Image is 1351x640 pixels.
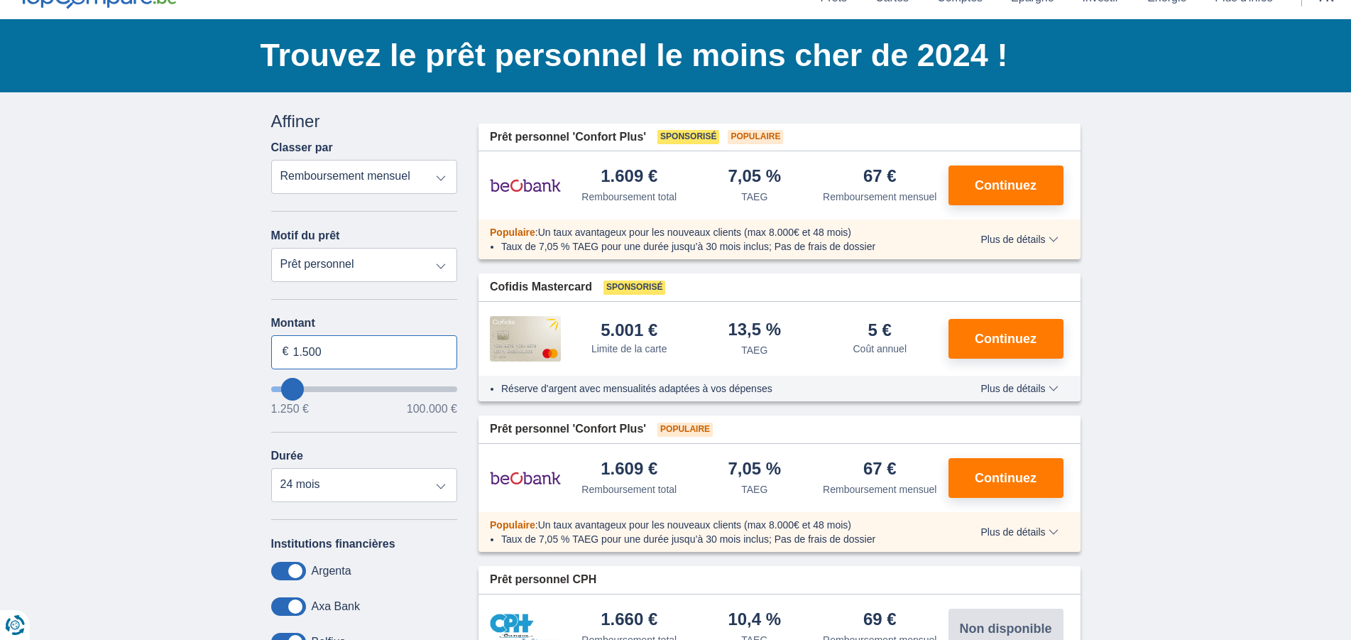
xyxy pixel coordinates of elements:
[948,319,1063,359] button: Continuez
[283,344,289,360] span: €
[863,460,897,479] div: 67 €
[601,168,657,187] div: 1.609 €
[490,421,646,438] span: Prêt personnel 'Confort Plus'
[271,450,303,462] label: Durée
[980,527,1058,537] span: Plus de détails
[490,227,535,238] span: Populaire
[501,239,939,254] li: Taux de 7,05 % TAEG pour une durée jusqu’à 30 mois inclus; Pas de frais de dossier
[501,532,939,546] li: Taux de 7,05 % TAEG pour une durée jusqu’à 30 mois inclus; Pas de frais de dossier
[975,332,1037,345] span: Continuez
[741,482,767,497] div: TAEG
[975,179,1037,192] span: Continuez
[538,227,851,238] span: Un taux avantageux pour les nouveaux clients (max 8.000€ et 48 mois)
[271,538,395,550] label: Institutions financières
[741,190,767,204] div: TAEG
[312,565,351,577] label: Argenta
[271,141,333,154] label: Classer par
[948,166,1063,205] button: Continuez
[960,622,1052,635] span: Non disponible
[601,460,657,479] div: 1.609 €
[490,168,561,203] img: pret personnel Beobank
[980,234,1058,244] span: Plus de détails
[591,342,667,356] div: Limite de la carte
[271,229,340,242] label: Motif du prêt
[261,33,1081,77] h1: Trouvez le prêt personnel le moins cher de 2024 !
[271,317,458,330] label: Montant
[490,279,592,295] span: Cofidis Mastercard
[975,472,1037,484] span: Continuez
[948,458,1063,498] button: Continuez
[490,460,561,496] img: pret personnel Beobank
[271,109,458,134] div: Affiner
[823,190,936,204] div: Remboursement mensuel
[271,403,309,415] span: 1.250 €
[728,611,781,630] div: 10,4 %
[581,482,677,497] div: Remboursement total
[603,281,665,295] span: Sponsorisé
[657,130,719,144] span: Sponsorisé
[478,518,951,532] div: :
[478,225,951,239] div: :
[490,519,535,531] span: Populaire
[728,321,781,340] div: 13,5 %
[538,519,851,531] span: Un taux avantageux pour les nouveaux clients (max 8.000€ et 48 mois)
[980,384,1058,394] span: Plus de détails
[728,130,783,144] span: Populaire
[601,322,657,339] div: 5.001 €
[657,423,713,437] span: Populaire
[863,611,897,630] div: 69 €
[970,383,1068,394] button: Plus de détails
[970,234,1068,245] button: Plus de détails
[501,381,939,396] li: Réserve d'argent avec mensualités adaptées à vos dépenses
[728,168,781,187] div: 7,05 %
[490,316,561,362] img: pret personnel Cofidis CC
[728,460,781,479] div: 7,05 %
[490,572,596,588] span: Prêt personnel CPH
[853,342,907,356] div: Coût annuel
[312,600,360,613] label: Axa Bank
[823,482,936,497] div: Remboursement mensuel
[601,611,657,630] div: 1.660 €
[490,129,646,146] span: Prêt personnel 'Confort Plus'
[741,343,767,357] div: TAEG
[863,168,897,187] div: 67 €
[868,322,892,339] div: 5 €
[407,403,457,415] span: 100.000 €
[581,190,677,204] div: Remboursement total
[271,386,458,392] input: wantToBorrow
[970,526,1068,538] button: Plus de détails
